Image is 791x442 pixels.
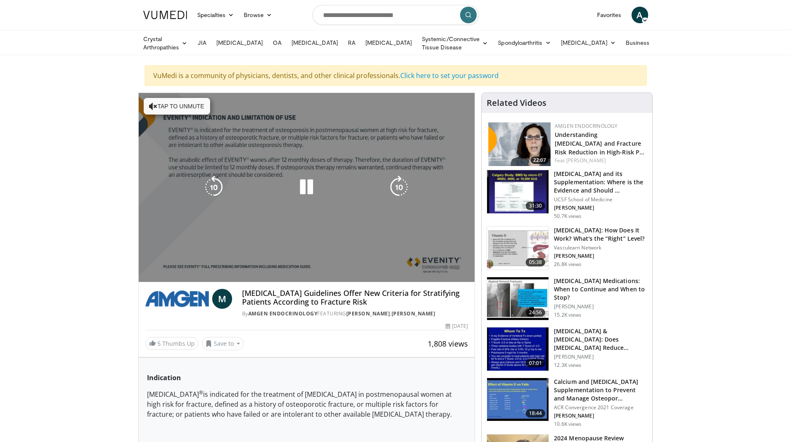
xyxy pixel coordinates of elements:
[211,34,268,51] a: [MEDICAL_DATA]
[360,34,417,51] a: [MEDICAL_DATA]
[487,226,647,270] a: 05:38 [MEDICAL_DATA]: How Does It Work? What's the “Right” Level? Vasculearn Network [PERSON_NAME...
[212,289,232,309] a: M
[487,378,647,427] a: 18:44 Calcium and [MEDICAL_DATA] Supplementation to Prevent and Manage Osteopor… ACR Convergence ...
[632,7,648,23] a: A
[144,65,647,86] div: VuMedi is a community of physicians, dentists, and other clinical professionals.
[526,359,546,367] span: 07:01
[487,170,647,220] a: 31:30 [MEDICAL_DATA] and its Supplementation: Where is the Evidence and Should … UCSF School of M...
[621,34,663,51] a: Business
[143,11,187,19] img: VuMedi Logo
[526,202,546,210] span: 31:30
[242,310,468,317] div: By FEATURING ,
[487,227,549,270] img: 8daf03b8-df50-44bc-88e2-7c154046af55.150x105_q85_crop-smart_upscale.jpg
[147,389,467,419] p: [MEDICAL_DATA] is indicated for the treatment of [MEDICAL_DATA] in postmenopausal women at high r...
[157,339,161,347] span: 5
[488,122,551,166] img: c9a25db3-4db0-49e1-a46f-17b5c91d58a1.png.150x105_q85_crop-smart_upscale.png
[554,196,647,203] p: UCSF School of Medicine
[592,7,627,23] a: Favorites
[487,277,549,320] img: a7bc7889-55e5-4383-bab6-f6171a83b938.150x105_q85_crop-smart_upscale.jpg
[554,213,581,220] p: 50.7K views
[526,409,546,418] span: 18:44
[554,362,581,369] p: 12.3K views
[566,157,606,164] a: [PERSON_NAME]
[145,289,209,309] img: Amgen Endocrinology
[417,35,493,51] a: Systemic/Connective Tissue Disease
[202,337,244,350] button: Save to
[487,98,546,108] h4: Related Videos
[446,322,468,330] div: [DATE]
[242,289,468,307] h4: [MEDICAL_DATA] Guidelines Offer New Criteria for Stratifying Patients According to Fracture Risk
[147,373,181,382] strong: Indication
[554,327,647,352] h3: [MEDICAL_DATA] & [MEDICAL_DATA]: Does [MEDICAL_DATA] Reduce Falls/Fractures in t…
[239,7,277,23] a: Browse
[554,277,647,302] h3: [MEDICAL_DATA] Medications: When to Continue and When to Stop?
[488,122,551,166] a: 22:07
[526,258,546,266] span: 05:38
[555,122,617,129] a: Amgen Endocrinology
[144,98,210,115] button: Tap to unmute
[554,170,647,195] h3: [MEDICAL_DATA] and its Supplementation: Where is the Evidence and Should …
[554,312,581,318] p: 15.2K views
[487,327,549,371] img: 6d2c734b-d54f-4c87-bcc9-c254c50adfb7.150x105_q85_crop-smart_upscale.jpg
[554,354,647,360] p: [PERSON_NAME]
[554,413,647,419] p: [PERSON_NAME]
[193,34,211,51] a: JIA
[554,244,647,251] p: Vasculearn Network
[554,378,647,403] h3: Calcium and [MEDICAL_DATA] Supplementation to Prevent and Manage Osteopor…
[554,226,647,243] h3: [MEDICAL_DATA]: How Does It Work? What's the “Right” Level?
[428,339,468,349] span: 1,808 views
[556,34,621,51] a: [MEDICAL_DATA]
[400,71,499,80] a: Click here to set your password
[531,156,549,164] span: 22:07
[554,253,647,259] p: [PERSON_NAME]
[268,34,287,51] a: OA
[554,404,647,411] p: ACR Convergence 2021 Coverage
[493,34,556,51] a: Spondyloarthritis
[487,327,647,371] a: 07:01 [MEDICAL_DATA] & [MEDICAL_DATA]: Does [MEDICAL_DATA] Reduce Falls/Fractures in t… [PERSON_N...
[139,93,475,282] video-js: Video Player
[554,421,581,427] p: 10.6K views
[554,205,647,211] p: [PERSON_NAME]
[487,170,549,213] img: 4bb25b40-905e-443e-8e37-83f056f6e86e.150x105_q85_crop-smart_upscale.jpg
[138,35,193,51] a: Crystal Arthropathies
[554,303,647,310] p: [PERSON_NAME]
[346,310,390,317] a: [PERSON_NAME]
[392,310,436,317] a: [PERSON_NAME]
[554,261,581,268] p: 26.8K views
[145,337,198,350] a: 5 Thumbs Up
[287,34,343,51] a: [MEDICAL_DATA]
[313,5,479,25] input: Search topics, interventions
[343,34,360,51] a: RA
[555,131,644,156] a: Understanding [MEDICAL_DATA] and Fracture Risk Reduction in High-Risk P…
[526,308,546,317] span: 24:56
[248,310,318,317] a: Amgen Endocrinology
[192,7,239,23] a: Specialties
[555,157,646,164] div: Feat.
[199,389,203,396] sup: ®
[487,378,549,421] img: b5249f07-17f0-4517-978a-829c763bf3ed.150x105_q85_crop-smart_upscale.jpg
[487,277,647,321] a: 24:56 [MEDICAL_DATA] Medications: When to Continue and When to Stop? [PERSON_NAME] 15.2K views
